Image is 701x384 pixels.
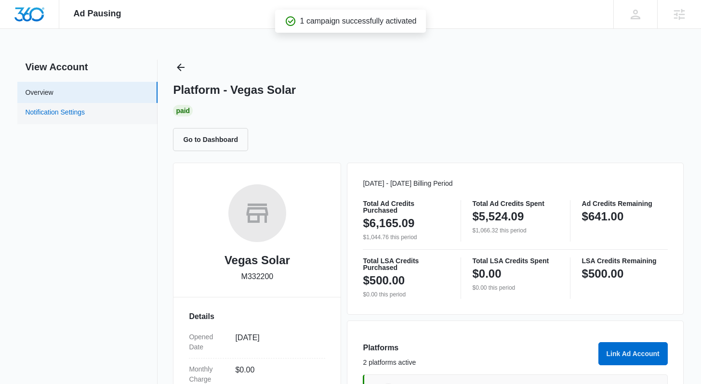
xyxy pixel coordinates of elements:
p: $500.00 [363,273,405,288]
p: $500.00 [582,266,624,282]
div: Paid [173,105,193,116]
p: $0.00 this period [363,290,449,299]
div: Opened Date[DATE] [189,326,325,358]
p: Total Ad Credits Spent [473,200,558,207]
dt: Opened Date [189,332,227,352]
p: $0.00 [473,266,502,282]
a: Notification Settings [25,107,85,120]
div: Domain: [DOMAIN_NAME] [25,25,106,33]
p: $6,165.09 [363,216,414,231]
a: Overview [25,88,53,98]
button: Back [173,60,188,75]
p: Ad Credits Remaining [582,200,668,207]
p: $1,066.32 this period [473,226,558,235]
div: v 4.0.25 [27,15,47,23]
span: Ad Pausing [74,9,121,19]
h3: Platforms [363,342,592,354]
p: 2 platforms active [363,358,592,368]
button: Go to Dashboard [173,128,248,151]
p: $5,524.09 [473,209,524,224]
dd: [DATE] [235,332,317,352]
h3: Details [189,311,325,322]
p: Total LSA Credits Purchased [363,257,449,271]
p: Total Ad Credits Purchased [363,200,449,214]
p: [DATE] - [DATE] Billing Period [363,179,667,189]
p: $641.00 [582,209,624,224]
img: tab_keywords_by_traffic_grey.svg [96,56,104,64]
button: Link Ad Account [598,342,668,365]
div: Keywords by Traffic [106,57,162,63]
p: $0.00 this period [473,283,558,292]
h1: Platform - Vegas Solar [173,83,296,97]
a: Go to Dashboard [173,135,254,143]
p: LSA Credits Remaining [582,257,668,264]
p: M332200 [241,271,274,282]
img: tab_domain_overview_orange.svg [26,56,34,64]
div: Domain Overview [37,57,86,63]
img: logo_orange.svg [15,15,23,23]
h2: View Account [17,60,158,74]
p: 1 campaign successfully activated [300,15,417,27]
img: website_grey.svg [15,25,23,33]
h2: Vegas Solar [225,252,290,269]
p: $1,044.76 this period [363,233,449,242]
p: Total LSA Credits Spent [473,257,558,264]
